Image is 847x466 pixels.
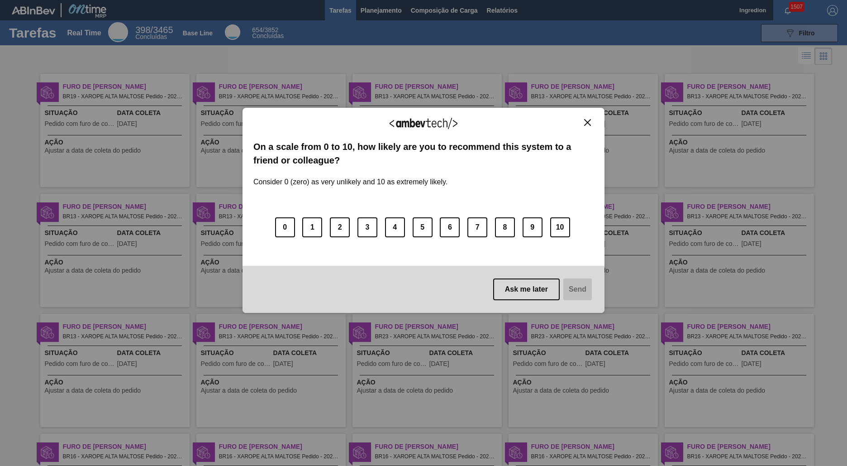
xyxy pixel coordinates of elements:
[253,140,594,168] label: On a scale from 0 to 10, how likely are you to recommend this system to a friend or colleague?
[467,217,487,237] button: 7
[581,119,594,126] button: Close
[385,217,405,237] button: 4
[584,119,591,126] img: Close
[495,217,515,237] button: 8
[357,217,377,237] button: 3
[302,217,322,237] button: 1
[493,279,560,300] button: Ask me later
[413,217,433,237] button: 5
[440,217,460,237] button: 6
[275,217,295,237] button: 0
[253,167,447,186] label: Consider 0 (zero) as very unlikely and 10 as extremely likely.
[550,217,570,237] button: 10
[330,217,350,237] button: 2
[523,217,542,237] button: 9
[390,118,457,129] img: Logo Ambevtech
